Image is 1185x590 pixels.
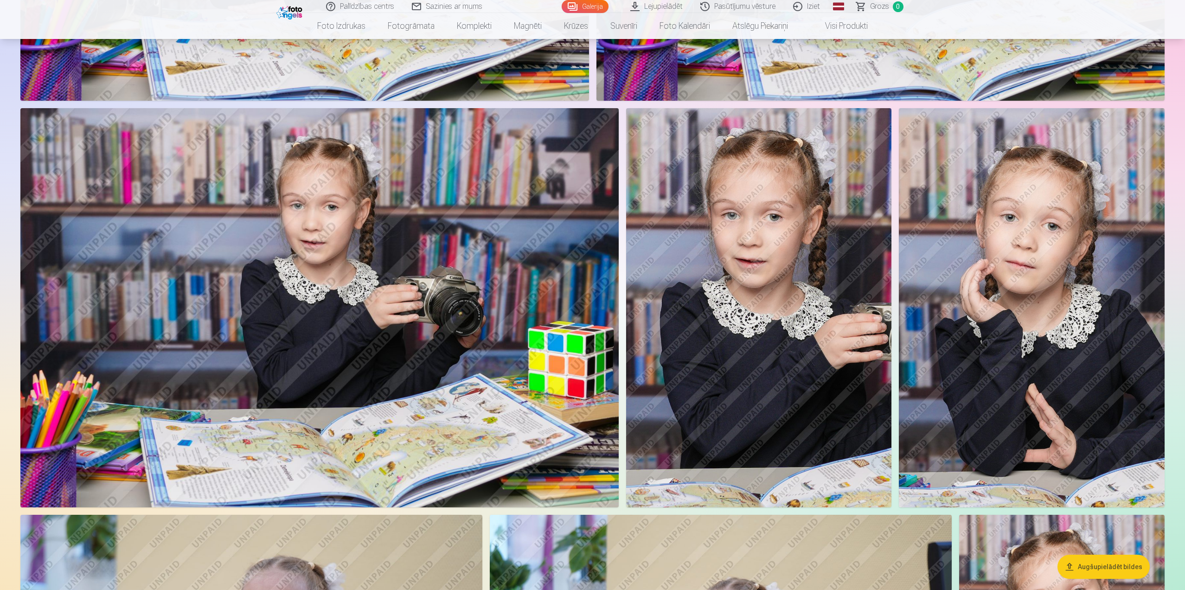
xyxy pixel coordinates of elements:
a: Suvenīri [599,13,648,39]
span: Grozs [870,1,889,12]
a: Foto kalendāri [648,13,721,39]
a: Visi produkti [799,13,879,39]
img: /fa1 [276,4,305,19]
a: Krūzes [553,13,599,39]
a: Atslēgu piekariņi [721,13,799,39]
button: Augšupielādēt bildes [1057,555,1150,579]
a: Komplekti [446,13,503,39]
a: Fotogrāmata [377,13,446,39]
a: Magnēti [503,13,553,39]
span: 0 [893,1,903,12]
a: Foto izdrukas [306,13,377,39]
